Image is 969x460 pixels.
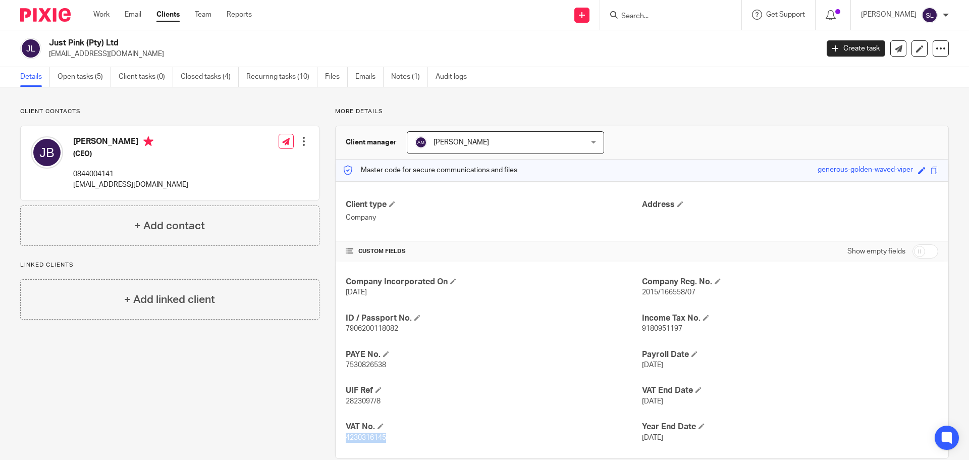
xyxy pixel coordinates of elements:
span: 9180951197 [642,325,682,332]
p: [EMAIL_ADDRESS][DOMAIN_NAME] [49,49,812,59]
label: Show empty fields [847,246,905,257]
h4: Client type [346,199,642,210]
span: 7906200118082 [346,325,398,332]
span: Get Support [766,11,805,18]
a: Work [93,10,110,20]
span: 2823097/8 [346,398,381,405]
img: svg%3E [415,136,427,148]
span: [DATE] [642,362,663,369]
h2: Just Pink (Pty) Ltd [49,38,659,48]
i: Primary [143,136,153,146]
a: Notes (1) [391,67,428,87]
p: Master code for secure communications and files [343,165,517,175]
h4: Income Tax No. [642,313,938,324]
span: [DATE] [642,434,663,441]
span: 2015/166558/07 [642,289,695,296]
a: Recurring tasks (10) [246,67,317,87]
p: Company [346,213,642,223]
h4: + Add linked client [124,292,215,308]
h4: Company Incorporated On [346,277,642,287]
span: [DATE] [642,398,663,405]
h4: + Add contact [134,218,205,234]
p: Linked clients [20,261,319,269]
h5: (CEO) [73,149,188,159]
p: 0844004141 [73,169,188,179]
a: Details [20,67,50,87]
a: Open tasks (5) [58,67,111,87]
span: 4230316145 [346,434,386,441]
img: svg%3E [20,38,41,59]
p: More details [335,108,949,116]
a: Closed tasks (4) [181,67,239,87]
h4: PAYE No. [346,349,642,360]
img: svg%3E [31,136,63,169]
a: Team [195,10,211,20]
h4: Company Reg. No. [642,277,938,287]
h4: Year End Date [642,422,938,432]
h4: VAT End Date [642,385,938,396]
img: svg%3E [922,7,938,23]
h4: [PERSON_NAME] [73,136,188,149]
h4: UIF Ref [346,385,642,396]
img: Pixie [20,8,71,22]
a: Clients [156,10,180,20]
a: Emails [355,67,384,87]
a: Reports [227,10,252,20]
h3: Client manager [346,137,397,147]
span: [DATE] [346,289,367,296]
p: Client contacts [20,108,319,116]
a: Client tasks (0) [119,67,173,87]
a: Create task [827,40,885,57]
a: Audit logs [436,67,474,87]
h4: Address [642,199,938,210]
input: Search [620,12,711,21]
h4: ID / Passport No. [346,313,642,324]
a: Files [325,67,348,87]
h4: Payroll Date [642,349,938,360]
p: [EMAIL_ADDRESS][DOMAIN_NAME] [73,180,188,190]
span: [PERSON_NAME] [434,139,489,146]
h4: CUSTOM FIELDS [346,247,642,255]
h4: VAT No. [346,422,642,432]
div: generous-golden-waved-viper [818,165,913,176]
span: 7530826538 [346,362,386,369]
a: Email [125,10,141,20]
p: [PERSON_NAME] [861,10,917,20]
